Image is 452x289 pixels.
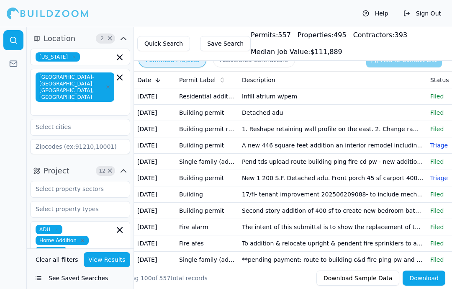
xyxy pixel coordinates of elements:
[36,236,89,245] span: Home Addition
[239,154,427,170] td: Pend tds upload route building plng fire cd pw - new addition to the existing house at 288 sq.ft....
[239,121,427,137] td: 1. Reshape retaining wall profile on the east. 2. Change ramp to stair at the back of the adu at ...
[134,154,176,170] td: [DATE]
[134,105,176,121] td: [DATE]
[107,169,113,173] span: Clear Project filters
[358,7,393,20] button: Help
[251,31,278,39] span: Permits:
[134,137,176,154] td: [DATE]
[134,219,176,235] td: [DATE]
[36,52,80,62] span: [US_STATE]
[33,252,80,267] button: Clear all filters
[242,76,275,84] span: Description
[159,275,171,281] span: 557
[134,203,176,219] td: [DATE]
[239,235,427,252] td: To addition & relocate upright & pendent fire sprinklers to accommodate new tenant improvement. C...
[403,271,445,286] button: Download
[239,186,427,203] td: 17/fl- tenant improvement 202506209088- to include mechanical addition (1) ddvav box and inline e...
[84,252,131,267] button: View Results
[239,88,427,105] td: Infill atrium w/pem
[30,271,130,286] button: See Saved Searches
[107,36,113,41] span: Clear Location filters
[44,33,75,44] span: Location
[239,203,427,219] td: Second story addition of 400 sf to create new bedroom bathroom and closet on the 2nd floor. Alter...
[239,252,427,268] td: **pending payment: route to building c&d fire plng pw and maybe arborist** 1. Kitchen remodel and...
[200,36,251,51] button: Save Search
[30,139,130,154] input: Zipcodes (ex:91210,10001)
[44,165,69,177] span: Project
[298,30,347,40] div: 495
[98,34,106,43] span: 2
[114,274,208,282] div: Showing of total records
[251,48,310,56] span: Median Job Value:
[176,105,239,121] td: Building permit
[141,275,152,281] span: 100
[30,32,130,45] button: Location2Clear Location filters
[134,88,176,105] td: [DATE]
[176,88,239,105] td: Residential additions
[134,252,176,268] td: [DATE]
[36,72,114,102] span: [GEOGRAPHIC_DATA]-[GEOGRAPHIC_DATA]-[GEOGRAPHIC_DATA], [GEOGRAPHIC_DATA]
[36,225,62,234] span: ADU
[98,167,106,175] span: 12
[176,203,239,219] td: Building permit
[251,30,291,40] div: 557
[134,186,176,203] td: [DATE]
[298,31,334,39] span: Properties:
[399,7,445,20] button: Sign Out
[176,154,239,170] td: Single family (addition) - add/alter
[176,252,239,268] td: Single family (addition) - add/alter
[134,235,176,252] td: [DATE]
[239,137,427,154] td: A new 446 square feet addition an interior remodel including a new deck and ev charger to a singl...
[176,121,239,137] td: Building permit revision
[353,30,407,40] div: 393
[30,164,130,178] button: Project12Clear Project filters
[239,105,427,121] td: Detached adu
[134,170,176,186] td: [DATE]
[353,31,395,39] span: Contractors:
[176,219,239,235] td: Fire alarm
[31,181,119,196] input: Select property sectors
[316,271,399,286] button: Download Sample Data
[176,137,239,154] td: Building permit
[179,76,216,84] span: Permit Label
[36,247,67,256] span: Patios
[134,121,176,137] td: [DATE]
[239,219,427,235] td: The intent of this submittal is to show the replacement of the sprinkler monitoring system to add...
[251,47,342,57] div: $ 111,889
[137,36,190,51] button: Quick Search
[176,170,239,186] td: Building permit
[137,76,151,84] span: Date
[239,170,427,186] td: New 1 200 S.F. Detached adu. Front porch 45 sf carport 400 sf
[430,76,449,84] span: Status
[176,186,239,203] td: Building
[176,235,239,252] td: Fire afes
[31,119,119,134] input: Select cities
[31,201,119,217] input: Select property types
